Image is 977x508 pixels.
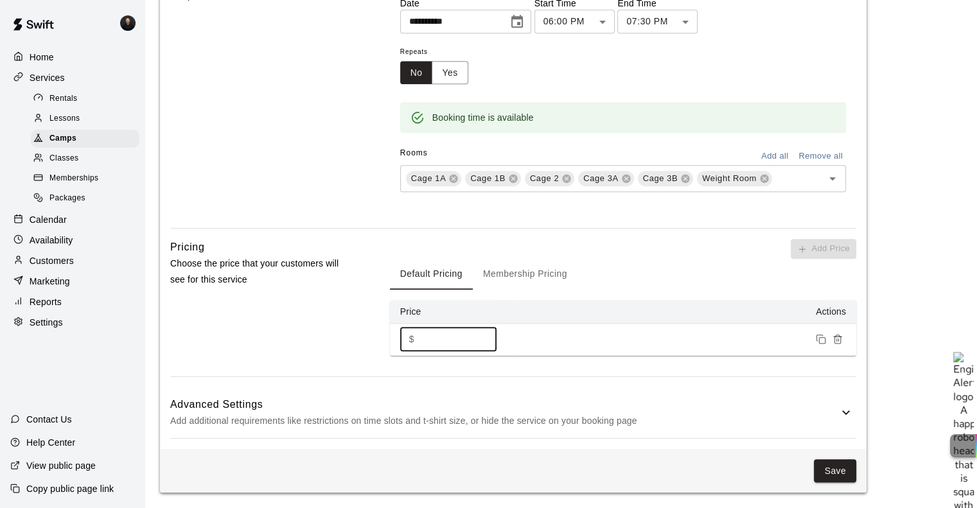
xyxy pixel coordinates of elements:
div: Cage 3A [578,171,634,186]
button: Remove all [795,146,846,166]
a: Camps [31,129,145,149]
p: Availability [30,234,73,247]
a: Lessons [31,109,145,128]
a: Packages [31,189,145,209]
span: Cage 3B [638,172,683,185]
div: Cage 2 [525,171,574,186]
div: Cage 3B [638,171,694,186]
span: Cage 2 [525,172,564,185]
div: Camps [31,130,139,148]
span: Cage 1B [465,172,511,185]
div: Memberships [31,170,139,188]
a: Services [10,68,134,87]
div: Gregory Lewandoski [118,10,145,36]
a: Settings [10,313,134,332]
h6: Advanced Settings [170,396,838,413]
a: Calendar [10,210,134,229]
div: Classes [31,150,139,168]
th: Actions [518,300,856,324]
span: Rentals [49,92,78,105]
div: Lessons [31,110,139,128]
p: Home [30,51,54,64]
button: Remove price [829,331,846,347]
div: Booking time is available [432,106,534,129]
button: Save [814,459,856,483]
button: Yes [432,61,468,85]
img: Gregory Lewandoski [120,15,136,31]
span: Weight Room [697,172,762,185]
a: Availability [10,231,134,250]
span: Camps [49,132,76,145]
a: Marketing [10,272,134,291]
div: 07:30 PM [617,10,698,33]
p: Services [30,71,65,84]
p: Reports [30,295,62,308]
p: Calendar [30,213,67,226]
a: Memberships [31,169,145,189]
button: Choose date, selected date is Oct 26, 2025 [504,9,530,35]
p: Settings [30,316,63,329]
p: Copy public page link [26,482,114,495]
p: View public page [26,459,96,472]
div: Cage 1B [465,171,521,186]
a: Reports [10,292,134,311]
span: Repeats [400,44,479,61]
span: Lessons [49,112,80,125]
button: Duplicate price [813,331,829,347]
p: $ [409,333,414,346]
span: Cage 1A [406,172,452,185]
div: Packages [31,189,139,207]
div: Weight Room [697,171,772,186]
button: Default Pricing [390,259,473,290]
div: Advanced SettingsAdd additional requirements like restrictions on time slots and t-shirt size, or... [170,387,856,438]
button: No [400,61,433,85]
th: Price [390,300,518,324]
button: Add all [754,146,795,166]
button: Membership Pricing [473,259,577,290]
p: Marketing [30,275,70,288]
span: Packages [49,192,85,205]
div: Cage 1A [406,171,462,186]
span: Memberships [49,172,98,185]
a: Home [10,48,134,67]
p: Choose the price that your customers will see for this service [170,256,349,288]
a: Customers [10,251,134,270]
a: Rentals [31,89,145,109]
p: Customers [30,254,74,267]
a: Classes [31,149,145,169]
div: 06:00 PM [534,10,615,33]
p: Add additional requirements like restrictions on time slots and t-shirt size, or hide the service... [170,413,838,429]
span: Cage 3A [578,172,624,185]
span: Classes [49,152,78,165]
p: Contact Us [26,413,72,426]
div: Rentals [31,90,139,108]
h6: Pricing [170,239,204,256]
p: Help Center [26,436,75,449]
span: Rooms [400,148,428,157]
div: outlined button group [400,61,468,85]
button: Open [823,170,841,188]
